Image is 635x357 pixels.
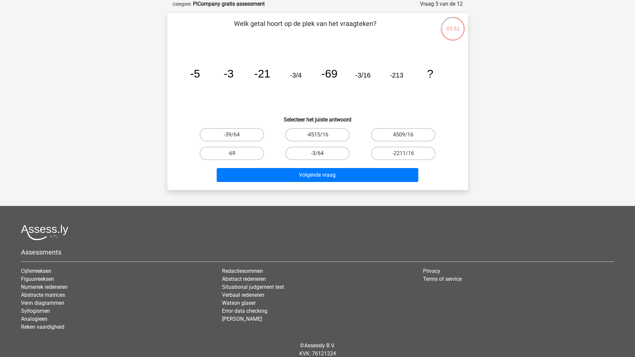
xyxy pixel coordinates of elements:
[178,111,457,123] h6: Selecteer het juiste antwoord
[21,276,54,282] a: Figuurreeksen
[304,342,335,349] a: Assessly B.V.
[427,68,433,80] tspan: ?
[371,147,435,160] label: -2211/16
[423,276,462,282] a: Terms of service
[285,147,350,160] label: -3/64
[21,300,64,306] a: Venn diagrammen
[190,68,200,80] tspan: -5
[222,284,284,290] a: Situational judgement test
[21,292,65,298] a: Abstracte matrices
[321,68,337,80] tspan: -69
[222,292,264,298] a: Verbaal redeneren
[222,276,266,282] a: Abstract redeneren
[21,225,68,240] img: Assessly logo
[21,284,68,290] a: Numeriek redeneren
[21,248,614,256] h5: Assessments
[254,68,270,80] tspan: -21
[21,324,64,330] a: Reken vaardigheid
[21,316,47,322] a: Analogieen
[355,72,371,79] tspan: -3/16
[285,128,350,141] label: -4515/16
[21,268,51,274] a: Cijferreeksen
[224,68,234,80] tspan: -3
[200,147,264,160] label: -69
[371,128,435,141] label: 4509/16
[222,316,262,322] a: [PERSON_NAME]
[173,2,192,7] small: Categorie:
[178,19,432,39] p: Welk getal hoort op de plek van het vraagteken?
[440,16,465,33] div: 05:52
[222,300,256,306] a: Watson glaser
[217,168,418,182] button: Volgende vraag
[222,308,267,314] a: Error data checking
[200,128,264,141] label: -39/64
[423,268,440,274] a: Privacy
[222,268,263,274] a: Redactiesommen
[21,308,50,314] a: Syllogismen
[390,72,403,79] tspan: -213
[290,72,302,79] tspan: -3/4
[193,1,265,7] strong: PiCompany gratis assessment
